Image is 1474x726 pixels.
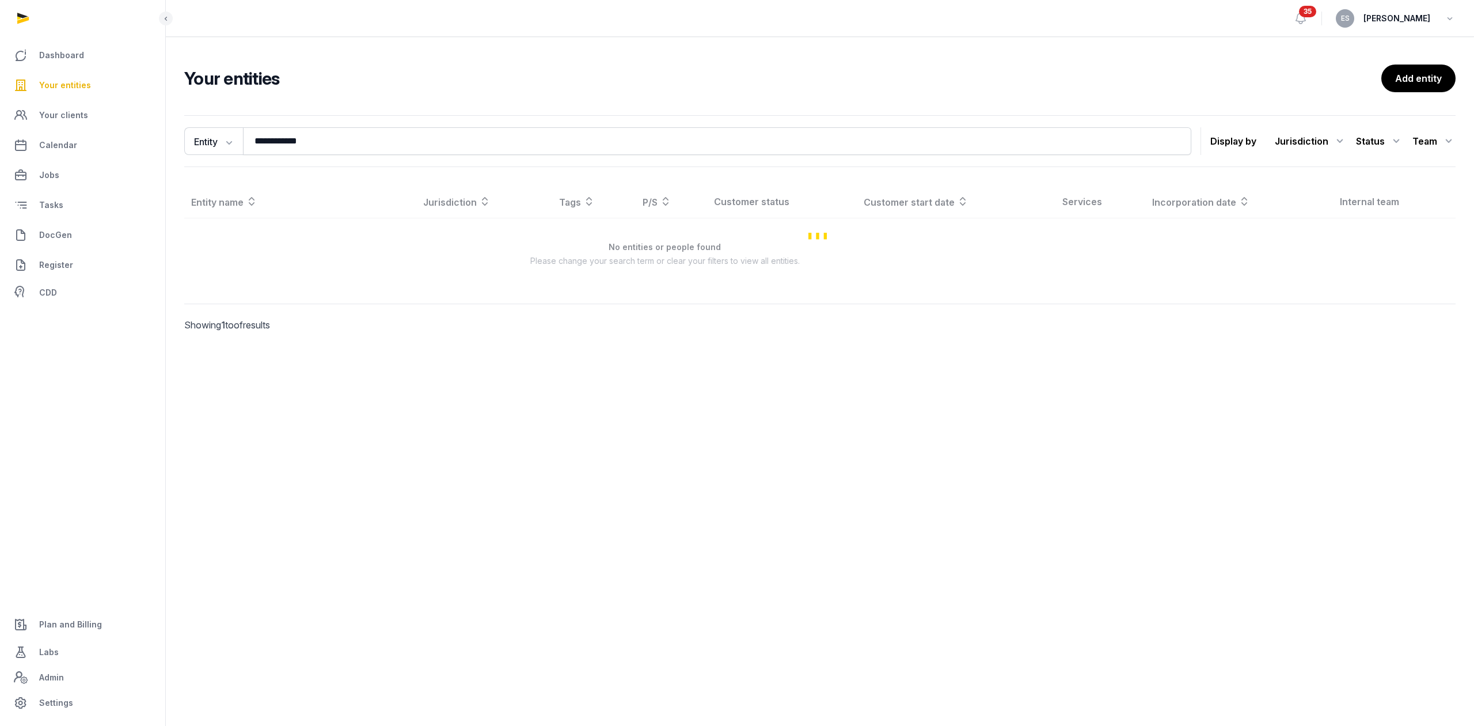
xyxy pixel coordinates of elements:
span: ES [1341,15,1350,22]
span: 1 [221,319,225,331]
a: DocGen [9,221,156,249]
button: ES [1336,9,1354,28]
a: Your entities [9,71,156,99]
span: DocGen [39,228,72,242]
a: Labs [9,638,156,666]
a: Your clients [9,101,156,129]
div: Jurisdiction [1275,132,1347,150]
p: Display by [1210,132,1256,150]
span: Dashboard [39,48,84,62]
a: Calendar [9,131,156,159]
a: Admin [9,666,156,689]
span: CDD [39,286,57,300]
a: Dashboard [9,41,156,69]
span: 35 [1299,6,1316,17]
a: Register [9,251,156,279]
a: Jobs [9,161,156,189]
span: Your clients [39,108,88,122]
span: Jobs [39,168,59,182]
p: Showing to of results [184,304,488,346]
a: Tasks [9,191,156,219]
span: [PERSON_NAME] [1363,12,1430,25]
a: Plan and Billing [9,611,156,638]
span: Tasks [39,198,63,212]
button: Entity [184,127,243,155]
span: Settings [39,696,73,710]
div: Team [1412,132,1456,150]
div: Status [1356,132,1403,150]
span: Labs [39,645,59,659]
span: Calendar [39,138,77,152]
span: Admin [39,671,64,685]
a: CDD [9,281,156,304]
span: Your entities [39,78,91,92]
div: Loading [184,186,1456,285]
h2: Your entities [184,68,1381,89]
a: Add entity [1381,65,1456,92]
span: Plan and Billing [39,618,102,632]
span: Register [39,258,73,272]
a: Settings [9,689,156,717]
